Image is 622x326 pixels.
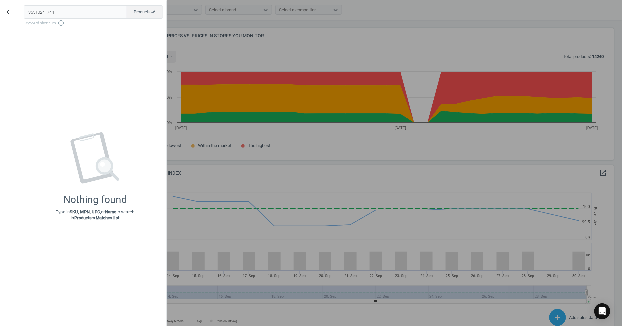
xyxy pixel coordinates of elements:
[134,9,156,15] span: Products
[6,8,14,16] i: keyboard_backspace
[70,209,101,214] strong: SKU, MPN, UPC,
[56,209,134,221] p: Type in or to search in or
[24,5,127,19] input: Enter the SKU or product name
[127,5,163,19] button: Productsswap_horiz
[2,4,17,20] button: keyboard_backspace
[63,194,127,206] div: Nothing found
[74,215,92,220] strong: Products
[105,209,116,214] strong: Name
[96,215,119,220] strong: Matches list
[58,20,64,26] i: info_outline
[24,20,163,26] span: Keyboard shortcuts
[151,9,156,15] i: swap_horiz
[594,303,610,319] div: Open Intercom Messenger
